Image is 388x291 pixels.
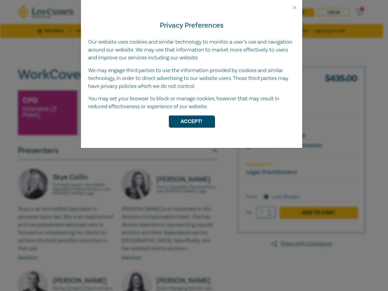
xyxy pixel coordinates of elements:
p: We may engage third parties to use the information provided by cookies and similar technology, in... [88,67,295,90]
button: Close [292,5,297,10]
h4: Privacy Preferences [88,20,295,31]
p: Our website uses cookies and similar technology to monitor a user’s use and navigation around our... [88,38,295,62]
p: You may set your browser to block or manage cookies, however that may result in reduced effective... [88,95,295,111]
button: Accept! [169,115,214,127]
